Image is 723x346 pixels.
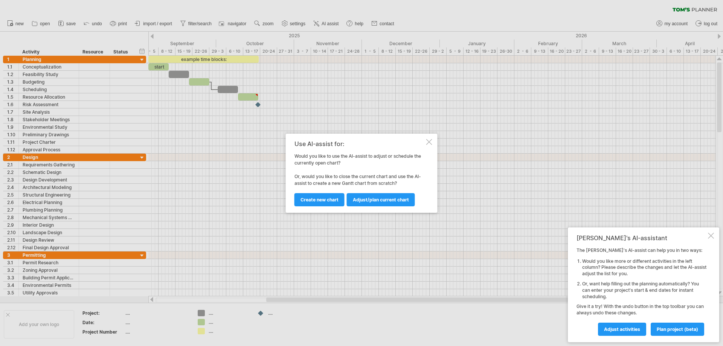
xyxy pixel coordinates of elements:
span: plan project (beta) [657,326,698,332]
span: Adjust/plan current chart [353,197,409,203]
a: Create new chart [294,193,345,206]
a: Adjust/plan current chart [347,193,415,206]
div: The [PERSON_NAME]'s AI-assist can help you in two ways: Give it a try! With the undo button in th... [577,247,706,335]
div: [PERSON_NAME]'s AI-assistant [577,234,706,242]
a: plan project (beta) [651,323,704,336]
div: Would you like to use the AI-assist to adjust or schedule the currently open chart? Or, would you... [294,140,425,206]
li: Would you like more or different activities in the left column? Please describe the changes and l... [582,258,706,277]
span: Adjust activities [604,326,640,332]
div: Use AI-assist for: [294,140,425,147]
span: Create new chart [300,197,339,203]
li: Or, want help filling out the planning automatically? You can enter your project's start & end da... [582,281,706,300]
a: Adjust activities [598,323,646,336]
